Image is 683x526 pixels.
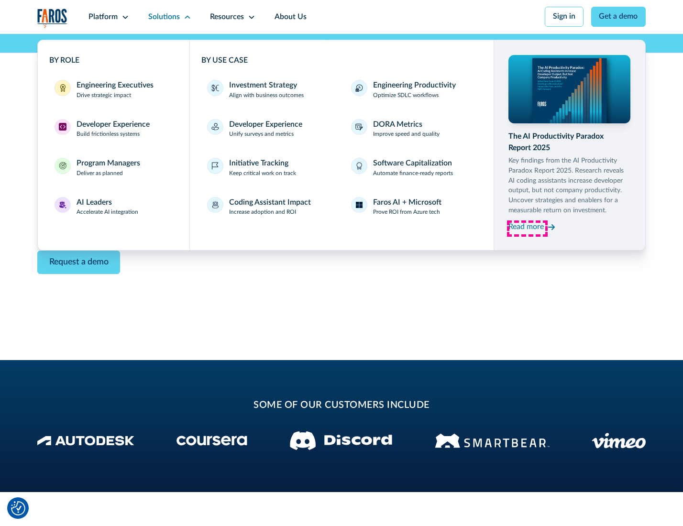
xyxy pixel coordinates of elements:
div: Resources [210,11,244,23]
div: Read more [508,221,544,233]
div: Platform [88,11,118,23]
a: The AI Productivity Paradox Report 2025Key findings from the AI Productivity Paradox Report 2025.... [508,55,630,234]
a: Coding Assistant ImpactIncrease adoption and ROI [201,191,338,223]
a: Developer ExperienceDeveloper ExperienceBuild frictionless systems [49,113,178,145]
a: Faros AI + MicrosoftProve ROI from Azure tech [345,191,482,223]
a: Software CapitalizationAutomate finance-ready reports [345,152,482,184]
h2: some of our customers include [113,398,570,413]
p: Increase adoption and ROI [229,208,296,217]
p: Key findings from the AI Productivity Paradox Report 2025. Research reveals AI coding assistants ... [508,156,630,216]
p: Deliver as planned [77,169,123,178]
div: Developer Experience [77,119,150,131]
div: Engineering Productivity [373,80,456,91]
a: Developer ExperienceUnify surveys and metrics [201,113,338,145]
img: Engineering Executives [59,84,66,92]
img: Smartbear Logo [435,432,550,449]
a: Initiative TrackingKeep critical work on track [201,152,338,184]
img: AI Leaders [59,201,66,209]
img: Developer Experience [59,123,66,131]
p: Align with business outcomes [229,91,304,100]
div: BY ROLE [49,55,178,66]
a: Program ManagersProgram ManagersDeliver as planned [49,152,178,184]
img: Autodesk Logo [37,436,134,446]
a: DORA MetricsImprove speed and quality [345,113,482,145]
div: Investment Strategy [229,80,297,91]
p: Build frictionless systems [77,130,140,139]
div: Software Capitalization [373,158,452,169]
a: home [37,9,68,28]
img: Program Managers [59,162,66,170]
div: Faros AI + Microsoft [373,197,441,208]
img: Logo of the analytics and reporting company Faros. [37,9,68,28]
img: Revisit consent button [11,501,25,515]
button: Cookie Settings [11,501,25,515]
a: Get a demo [591,7,646,27]
div: Coding Assistant Impact [229,197,311,208]
div: BY USE CASE [201,55,482,66]
a: Contact Modal [37,251,121,274]
a: Investment StrategyAlign with business outcomes [201,74,338,106]
div: Initiative Tracking [229,158,288,169]
p: Drive strategic impact [77,91,131,100]
div: The AI Productivity Paradox Report 2025 [508,131,630,154]
p: Optimize SDLC workflows [373,91,439,100]
img: Vimeo logo [592,433,646,449]
p: Accelerate AI integration [77,208,138,217]
p: Improve speed and quality [373,130,440,139]
p: Unify surveys and metrics [229,130,294,139]
a: Engineering ProductivityOptimize SDLC workflows [345,74,482,106]
img: Coursera Logo [176,436,247,446]
a: AI LeadersAI LeadersAccelerate AI integration [49,191,178,223]
a: Engineering ExecutivesEngineering ExecutivesDrive strategic impact [49,74,178,106]
a: Sign in [545,7,584,27]
p: Automate finance-ready reports [373,169,453,178]
p: Prove ROI from Azure tech [373,208,440,217]
img: Discord logo [290,431,392,450]
div: Solutions [148,11,180,23]
div: Program Managers [77,158,140,169]
div: DORA Metrics [373,119,422,131]
p: Keep critical work on track [229,169,296,178]
div: AI Leaders [77,197,112,208]
div: Developer Experience [229,119,302,131]
nav: Solutions [37,34,646,251]
div: Engineering Executives [77,80,154,91]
